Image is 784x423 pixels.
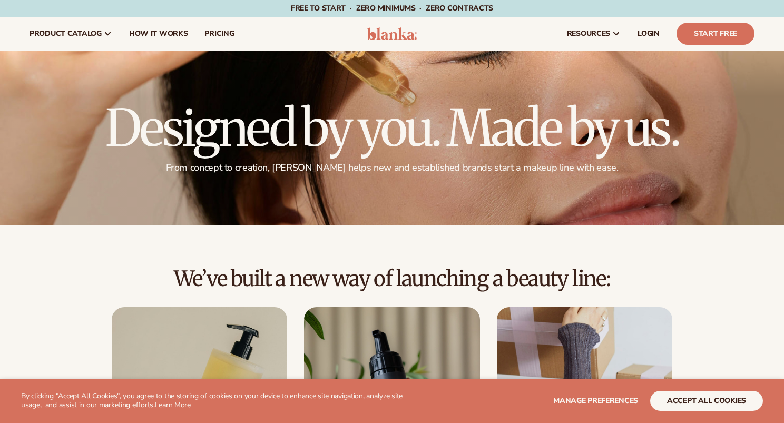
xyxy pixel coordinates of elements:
button: Manage preferences [553,391,638,411]
span: Manage preferences [553,396,638,406]
a: LOGIN [629,17,668,51]
span: How It Works [129,29,188,38]
a: Start Free [677,23,754,45]
button: accept all cookies [650,391,763,411]
span: LOGIN [638,29,660,38]
img: logo [367,27,417,40]
a: How It Works [121,17,197,51]
span: product catalog [30,29,102,38]
span: Free to start · ZERO minimums · ZERO contracts [291,3,493,13]
span: pricing [204,29,234,38]
a: product catalog [21,17,121,51]
a: pricing [196,17,242,51]
span: resources [567,29,610,38]
a: resources [558,17,629,51]
a: Learn More [155,400,191,410]
h1: Designed by you. Made by us. [105,103,679,153]
p: By clicking "Accept All Cookies", you agree to the storing of cookies on your device to enhance s... [21,392,420,410]
p: From concept to creation, [PERSON_NAME] helps new and established brands start a makeup line with... [105,162,679,174]
h2: We’ve built a new way of launching a beauty line: [30,267,754,290]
